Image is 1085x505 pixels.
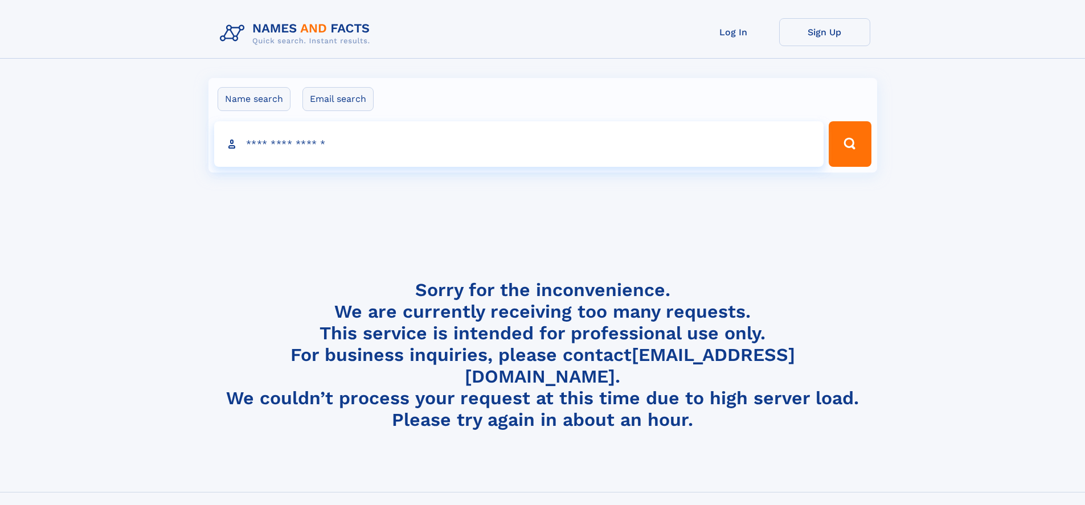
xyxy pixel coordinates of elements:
[215,18,379,49] img: Logo Names and Facts
[215,279,870,431] h4: Sorry for the inconvenience. We are currently receiving too many requests. This service is intend...
[214,121,824,167] input: search input
[302,87,374,111] label: Email search
[829,121,871,167] button: Search Button
[779,18,870,46] a: Sign Up
[688,18,779,46] a: Log In
[218,87,290,111] label: Name search
[465,344,795,387] a: [EMAIL_ADDRESS][DOMAIN_NAME]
